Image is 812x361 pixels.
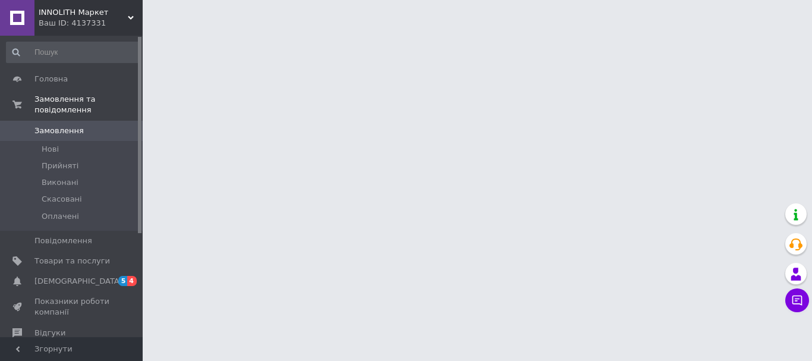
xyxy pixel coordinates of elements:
span: Товари та послуги [34,256,110,266]
span: INNOLITH Маркет [39,7,128,18]
span: Повідомлення [34,236,92,246]
span: [DEMOGRAPHIC_DATA] [34,276,122,287]
input: Пошук [6,42,140,63]
span: Показники роботи компанії [34,296,110,318]
span: Замовлення [34,125,84,136]
span: 4 [127,276,137,286]
span: Оплачені [42,211,79,222]
button: Чат з покупцем [785,288,809,312]
span: Прийняті [42,161,78,171]
span: Замовлення та повідомлення [34,94,143,115]
span: 5 [118,276,128,286]
span: Відгуки [34,328,65,338]
span: Головна [34,74,68,84]
div: Ваш ID: 4137331 [39,18,143,29]
span: Нові [42,144,59,155]
span: Скасовані [42,194,82,205]
span: Виконані [42,177,78,188]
